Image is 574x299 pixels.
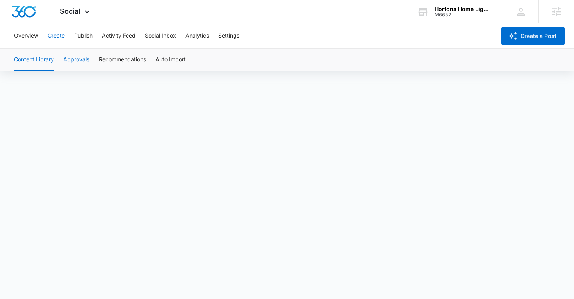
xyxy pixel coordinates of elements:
button: Overview [14,23,38,48]
button: Social Inbox [145,23,176,48]
button: Create a Post [501,27,565,45]
button: Recommendations [99,49,146,71]
button: Analytics [185,23,209,48]
button: Auto Import [155,49,186,71]
div: account id [435,12,492,18]
button: Settings [218,23,239,48]
div: account name [435,6,492,12]
button: Approvals [63,49,89,71]
button: Content Library [14,49,54,71]
button: Publish [74,23,93,48]
button: Activity Feed [102,23,135,48]
button: Create [48,23,65,48]
span: Social [60,7,80,15]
